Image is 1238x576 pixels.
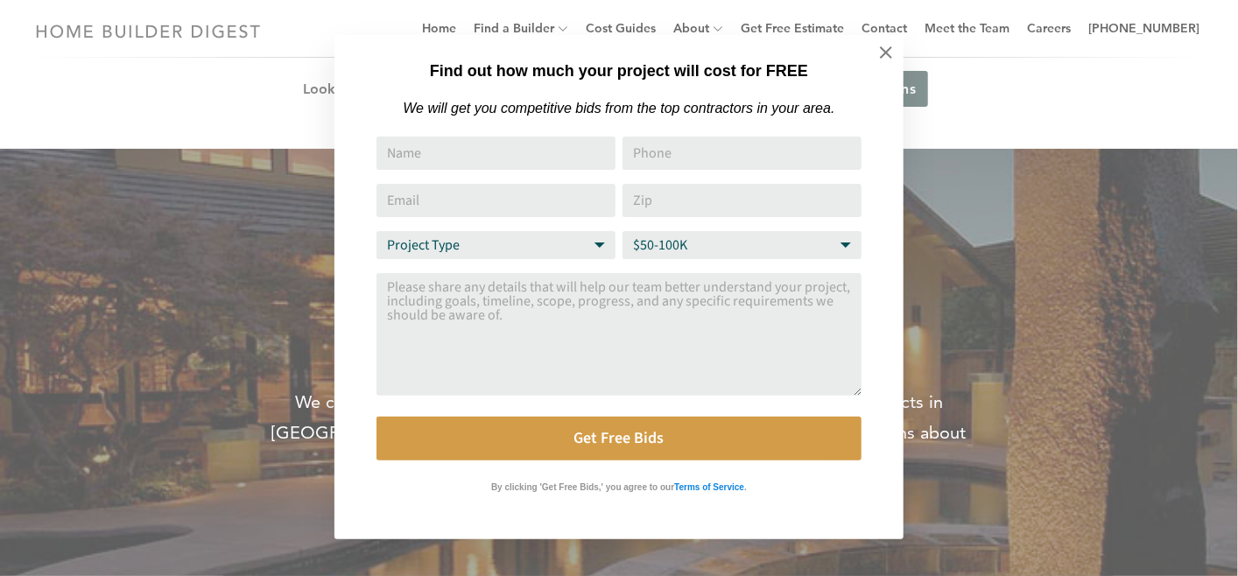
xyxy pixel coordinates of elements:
strong: . [744,482,747,492]
input: Phone [623,137,862,170]
input: Email Address [376,184,615,217]
iframe: Drift Widget Chat Controller [903,451,1217,555]
button: Get Free Bids [376,417,862,460]
strong: Terms of Service [674,482,744,492]
em: We will get you competitive bids from the top contractors in your area. [403,101,834,116]
select: Project Type [376,231,615,259]
input: Name [376,137,615,170]
button: Close [855,22,917,83]
a: Terms of Service [674,478,744,493]
textarea: Comment or Message [376,273,862,396]
input: Zip [623,184,862,217]
strong: By clicking 'Get Free Bids,' you agree to our [491,482,674,492]
select: Budget Range [623,231,862,259]
strong: Find out how much your project will cost for FREE [430,62,808,80]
